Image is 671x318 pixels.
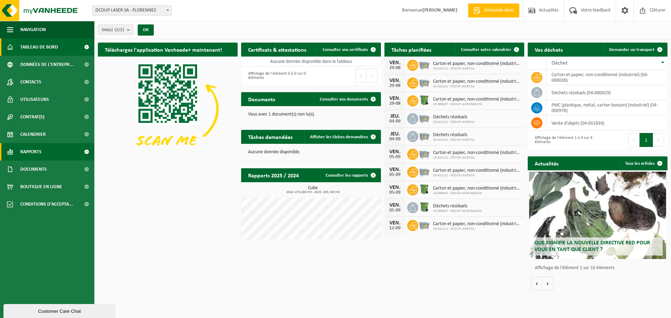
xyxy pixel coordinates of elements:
span: DCOUP LASER SA - FLORENNES [93,6,171,15]
a: Demander un transport [604,43,667,57]
span: Navigation [20,21,46,38]
span: Que signifie la nouvelle directive RED pour vous en tant que client ? [534,240,650,252]
img: Download de VHEPlus App [98,57,238,161]
h2: Documents [241,92,282,106]
h2: Rapports 2025 / 2024 [241,168,306,182]
img: WB-2500-GAL-GY-01 [418,59,430,71]
count: (2/2) [115,28,124,32]
div: VEN. [388,60,402,66]
span: Carton et papier, non-conditionné (industriel) [433,221,521,227]
div: Affichage de l'élément 1 à 4 sur 4 éléments [531,132,594,148]
div: 29-08 [388,83,402,88]
a: Consulter votre calendrier [455,43,524,57]
span: Tableau de bord [20,38,58,56]
span: Déchet [551,60,568,66]
h2: Tâches planifiées [384,43,438,56]
img: WB-2500-GAL-GY-01 [418,165,430,177]
iframe: chat widget [3,303,117,318]
button: Site(s)(2/2) [98,24,134,35]
span: Carton et papier, non-conditionné (industriel) [433,168,521,173]
div: VEN. [388,220,402,226]
span: Contrat(s) [20,108,44,126]
span: DCOUP LASER SA - FLORENNES [92,5,172,16]
strong: [PERSON_NAME] [423,8,457,13]
span: 10-421111 - DCOUP LASER SA [433,120,475,124]
a: Tous les articles [620,156,667,170]
span: Boutique en ligne [20,178,62,195]
span: 10-421111 - DCOUP LASER SA [433,156,521,160]
img: WB-2500-GAL-GY-01 [418,76,430,88]
span: Consulter vos certificats [323,47,368,52]
span: 10-421111 - DCOUP LASER SA [433,138,475,142]
span: Site(s) [102,25,124,35]
div: 05-09 [388,208,402,213]
span: Carton et papier, non-conditionné (industriel) [433,79,521,84]
div: 05-09 [388,155,402,160]
span: Carton et papier, non-conditionné (industriel) [433,97,521,102]
img: WB-2500-GAL-GY-01 [418,112,430,124]
span: Carton et papier, non-conditionné (industriel) [433,61,521,67]
span: Documents [20,161,47,178]
span: Contacts [20,73,41,91]
button: Next [653,133,664,147]
a: Que signifie la nouvelle directive RED pour vous en tant que client ? [529,172,666,259]
h2: Vos déchets [528,43,570,56]
span: Utilisateurs [20,91,49,108]
span: Rapports [20,143,42,161]
span: 10-421111 - DCOUP LASER SA [433,227,521,231]
span: Conditions d'accepta... [20,195,73,213]
span: Carton et papier, non-conditionné (industriel) [433,186,521,191]
div: 05-09 [388,190,402,195]
div: 12-09 [388,226,402,231]
span: 10-421111 - DCOUP LASER SA [433,84,521,89]
div: 29-08 [388,101,402,106]
span: Déchets résiduels [433,204,482,209]
span: Afficher les tâches demandées [310,135,368,139]
td: déchets résiduels (04-000029) [546,85,668,100]
div: VEN. [388,78,402,83]
div: JEU. [388,113,402,119]
td: vente d'objets (04-001834) [546,116,668,131]
button: Vorige [531,276,542,290]
a: Demande devis [468,3,519,17]
button: OK [138,24,154,36]
h2: Tâches demandées [241,130,300,143]
span: Demande devis [482,7,516,14]
span: Demander un transport [609,47,655,52]
h2: Actualités [528,156,565,170]
span: Consulter votre calendrier [461,47,511,52]
span: 10-986647 - DCOUP LASER BAELEN [433,102,521,106]
span: Calendrier [20,126,46,143]
img: WB-0370-HPE-GN-50 [418,183,430,195]
button: Next [367,69,377,83]
td: PMC (plastique, métal, carton boisson) (industriel) (04-000978) [546,100,668,116]
button: Previous [628,133,640,147]
h3: Cube [245,186,381,194]
td: Aucune donnée disponible dans le tableau [241,57,381,66]
div: VEN. [388,96,402,101]
p: Affichage de l'élément 1 sur 10 éléments [535,266,664,271]
div: VEN. [388,185,402,190]
p: Vous avez 1 document(s) non lu(s). [248,112,374,117]
span: Déchets résiduels [433,114,475,120]
a: Consulter vos certificats [317,43,380,57]
span: Carton et papier, non-conditionné (industriel) [433,150,521,156]
button: Previous [355,69,367,83]
div: JEU. [388,131,402,137]
button: 1 [640,133,653,147]
span: 10-986647 - DCOUP LASER BAELEN [433,209,482,213]
span: Consulter vos documents [320,97,368,102]
span: Déchets résiduels [433,132,475,138]
div: VEN. [388,202,402,208]
span: 10-421111 - DCOUP LASER SA [433,173,521,178]
img: WB-0370-HPE-GN-50 [418,201,430,213]
span: 2024: 475,000 m3 - 2025: 265,740 m3 [245,191,381,194]
div: Affichage de l'élément 0 à 0 sur 0 éléments [245,68,308,83]
div: 29-08 [388,66,402,71]
div: 04-09 [388,119,402,124]
div: VEN. [388,167,402,172]
h2: Téléchargez l'application Vanheede+ maintenant! [98,43,229,56]
img: WB-2500-GAL-GY-01 [418,148,430,160]
img: WB-2500-GAL-GY-01 [418,219,430,231]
